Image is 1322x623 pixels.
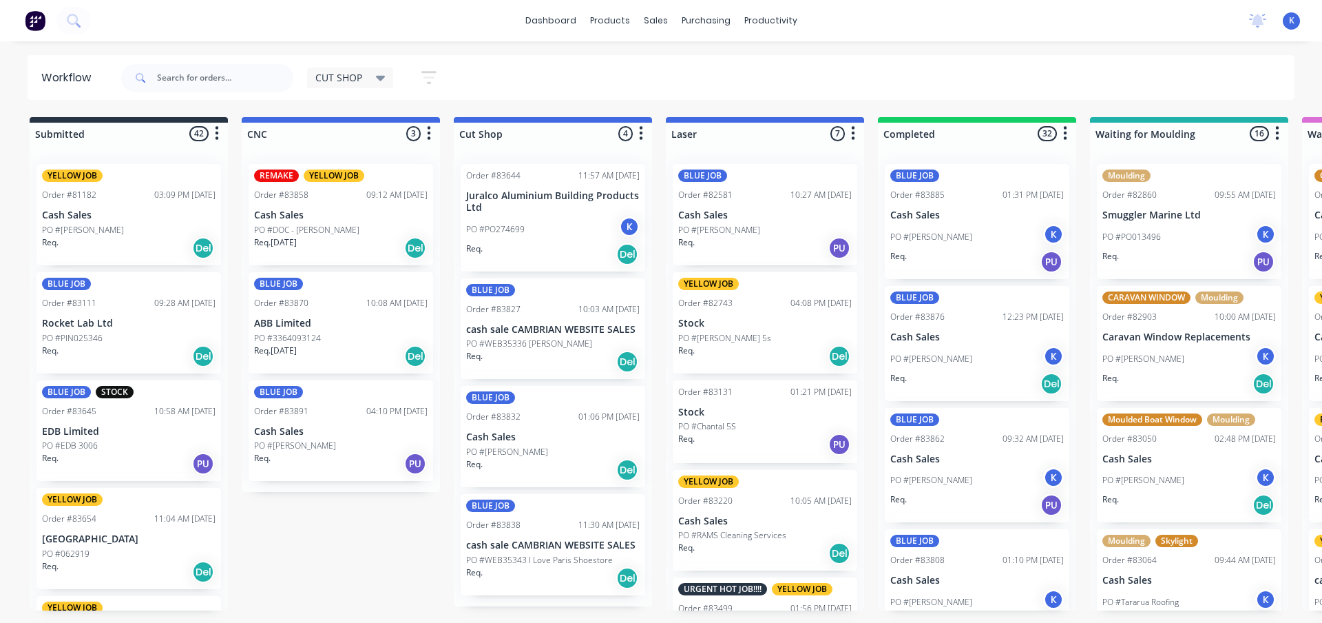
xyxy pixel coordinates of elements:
div: 10:58 AM [DATE] [154,405,216,418]
div: Del [192,345,214,367]
div: Order #83111 [42,297,96,309]
div: Order #83131 [678,386,733,398]
div: YELLOW JOB [772,583,832,595]
p: Cash Sales [890,331,1064,343]
div: Order #83870 [254,297,308,309]
div: BLUE JOBOrder #8258110:27 AM [DATE]Cash SalesPO #[PERSON_NAME]Req.PU [673,164,857,265]
div: 10:00 AM [DATE] [1215,311,1276,323]
div: 04:08 PM [DATE] [790,297,852,309]
p: Cash Sales [890,453,1064,465]
p: Req. [254,452,271,464]
div: sales [637,10,675,31]
div: Del [404,237,426,259]
p: Req. [466,458,483,471]
p: Req. [42,236,59,249]
div: BLUE JOB [466,391,515,404]
p: Req. [678,345,695,357]
p: Req. [678,433,695,445]
p: cash sale CAMBRIAN WEBSITE SALES [466,540,640,551]
div: 09:55 AM [DATE] [1215,189,1276,201]
div: BLUE JOBOrder #8388501:31 PM [DATE]Cash SalesPO #[PERSON_NAME]KReq.PU [885,164,1069,279]
div: 01:10 PM [DATE] [1003,554,1064,566]
p: PO #[PERSON_NAME] [1102,353,1184,365]
div: 10:08 AM [DATE] [366,297,428,309]
p: Cash Sales [1102,453,1276,465]
div: 09:28 AM [DATE] [154,297,216,309]
div: 01:56 PM [DATE] [790,602,852,615]
div: BLUE JOB [890,170,939,182]
div: Order #83876 [890,311,945,323]
div: BLUE JOB [890,292,939,304]
p: Smuggler Marine Ltd [1102,210,1276,221]
div: YELLOW JOBOrder #8274304:08 PM [DATE]StockPO #[PERSON_NAME] 5sReq.Del [673,272,857,374]
div: Order #83858 [254,189,308,201]
div: PU [828,433,850,456]
div: BLUE JOBOrder #8383811:30 AM [DATE]cash sale CAMBRIAN WEBSITE SALESPO #WEB35343 I Love Paris Shoe... [461,494,645,595]
div: Order #83827 [466,303,521,316]
div: URGENT HOT JOB!!!! [678,583,767,595]
div: Order #82860 [1102,189,1157,201]
div: Moulding [1102,170,1151,182]
p: ABB Limited [254,318,428,329]
div: YELLOW JOB [42,170,103,182]
p: [GEOGRAPHIC_DATA] [42,533,216,545]
p: Juralco Aluminium Building Products Ltd [466,190,640,214]
div: 02:48 PM [DATE] [1215,433,1276,445]
div: Del [616,567,638,589]
div: Order #8313101:21 PM [DATE]StockPO #Chantal 5SReq.PU [673,380,857,463]
p: Cash Sales [42,210,216,221]
p: Caravan Window Replacements [1102,331,1276,343]
div: K [1255,346,1276,367]
p: PO #[PERSON_NAME] [466,446,548,458]
div: YELLOW JOBOrder #8365411:04 AM [DATE][GEOGRAPHIC_DATA]PO #062919Req.Del [36,488,221,589]
p: PO #[PERSON_NAME] [1102,474,1184,487]
div: 10:03 AM [DATE] [578,303,640,316]
div: BLUE JOB [466,284,515,296]
p: Req. [1102,493,1119,506]
div: BLUE JOBOrder #8387010:08 AM [DATE]ABB LimitedPO #3364093124Req.[DATE]Del [249,272,433,374]
p: Cash Sales [254,426,428,438]
p: PO #WEB35336 [PERSON_NAME] [466,338,592,350]
div: Del [616,243,638,265]
div: Del [616,459,638,481]
div: CARAVAN WINDOW [1102,292,1190,304]
div: YELLOW JOBOrder #8118203:09 PM [DATE]Cash SalesPO #[PERSON_NAME]Req.Del [36,164,221,265]
div: Order #83885 [890,189,945,201]
div: 01:31 PM [DATE] [1003,189,1064,201]
div: BLUE JOB [890,535,939,547]
div: YELLOW JOBOrder #8322010:05 AM [DATE]Cash SalesPO #RAMS Cleaning ServicesReq.Del [673,470,857,571]
div: Moulded Boat WindowMouldingOrder #8305002:48 PM [DATE]Cash SalesPO #[PERSON_NAME]KReq.Del [1097,408,1281,523]
p: PO #PIN025346 [42,332,103,345]
div: Del [404,345,426,367]
div: 09:32 AM [DATE] [1003,433,1064,445]
div: BLUE JOBOrder #8386209:32 AM [DATE]Cash SalesPO #[PERSON_NAME]KReq.PU [885,408,1069,523]
div: PU [1040,251,1062,273]
p: PO #062919 [42,548,90,560]
div: Del [1252,494,1274,516]
div: REMAKE [254,170,299,182]
p: Stock [678,407,852,418]
div: Del [1040,373,1062,395]
div: YELLOW JOB [678,476,739,488]
div: YELLOW JOB [678,278,739,290]
p: PO #PO013496 [1102,231,1161,243]
p: Req. [DATE] [254,236,297,249]
div: Order #83808 [890,554,945,566]
div: BLUE JOBOrder #8389104:10 PM [DATE]Cash SalesPO #[PERSON_NAME]Req.PU [249,380,433,482]
div: K [1043,224,1064,245]
p: Req. [678,236,695,249]
div: BLUE JOB [678,170,727,182]
div: 11:30 AM [DATE] [578,519,640,531]
p: PO #EDB 3006 [42,440,98,452]
div: 12:23 PM [DATE] [1003,311,1064,323]
div: 10:27 AM [DATE] [790,189,852,201]
p: PO #[PERSON_NAME] 5s [678,332,771,345]
div: BLUE JOBOrder #8387612:23 PM [DATE]Cash SalesPO #[PERSON_NAME]KReq.Del [885,286,1069,401]
p: PO #[PERSON_NAME] [890,231,972,243]
p: Rocket Lab Ltd [42,318,216,329]
div: 04:10 PM [DATE] [366,405,428,418]
div: MouldingOrder #8286009:55 AM [DATE]Smuggler Marine LtdPO #PO013496KReq.PU [1097,164,1281,279]
img: Factory [25,10,45,31]
div: Order #82581 [678,189,733,201]
div: products [583,10,637,31]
